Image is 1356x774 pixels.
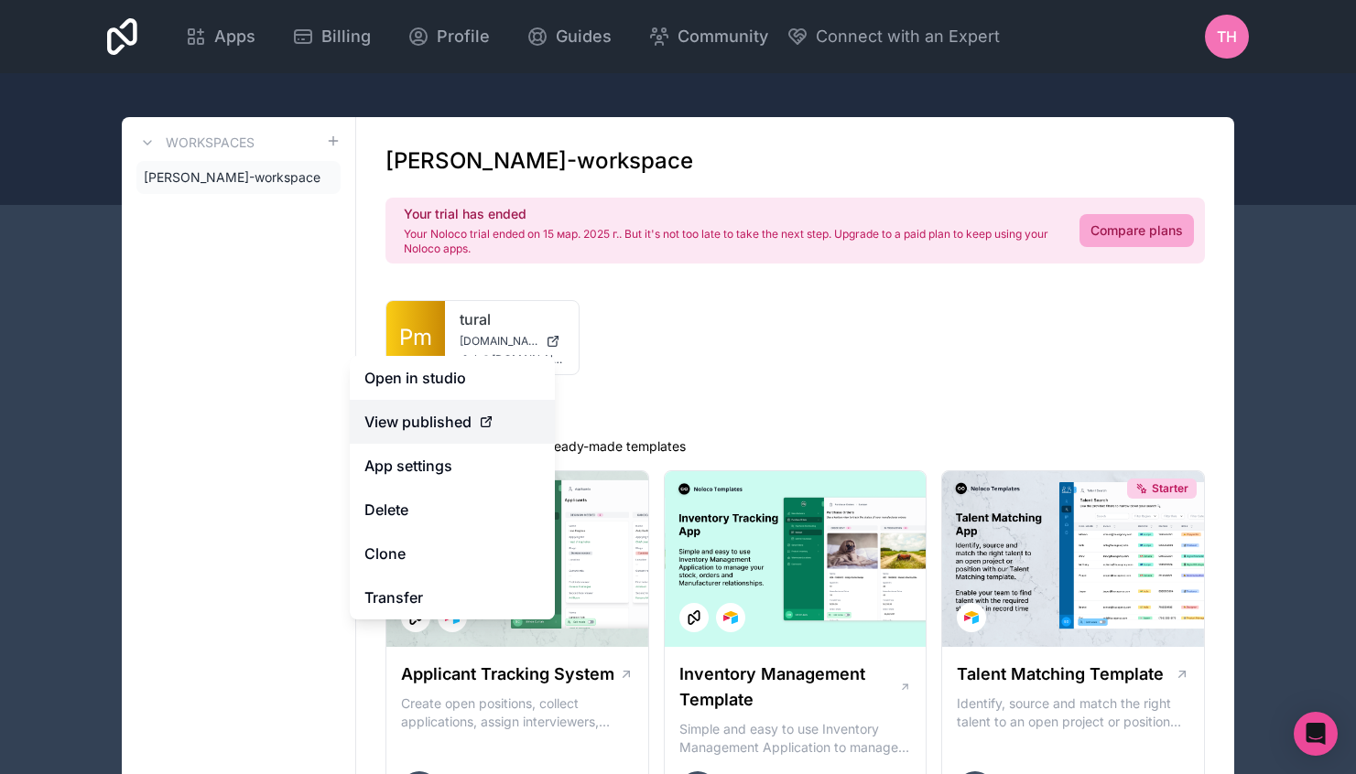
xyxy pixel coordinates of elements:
span: Guides [556,24,612,49]
span: View published [364,411,472,433]
a: Profile [393,16,504,57]
a: Community [634,16,783,57]
a: Workspaces [136,132,255,154]
h1: Applicant Tracking System [401,661,614,687]
img: Airtable Logo [964,610,979,625]
span: h@[DOMAIN_NAME] [474,352,564,367]
a: Pm [386,301,445,374]
a: Compare plans [1079,214,1194,247]
p: Your Noloco trial ended on 15 мар. 2025 г.. But it's not too late to take the next step. Upgrade ... [404,227,1058,256]
span: [DOMAIN_NAME] [460,334,538,349]
a: View published [350,400,555,444]
a: Transfer [350,575,555,619]
span: Pm [399,323,432,352]
button: Delete [350,488,555,532]
a: [PERSON_NAME]-workspace [136,161,341,194]
p: Simple and easy to use Inventory Management Application to manage your stock, orders and Manufact... [679,720,912,757]
h1: Templates [385,404,1205,434]
h2: Your trial has ended [404,205,1058,223]
h1: [PERSON_NAME]-workspace [385,146,693,176]
span: TH [1217,26,1237,48]
p: Create open positions, collect applications, assign interviewers, centralise candidate feedback a... [401,694,634,731]
span: [PERSON_NAME]-workspace [144,168,320,187]
img: Airtable Logo [723,610,738,625]
a: Open in studio [350,356,555,400]
a: Apps [170,16,270,57]
a: Clone [350,532,555,575]
a: App settings [350,444,555,488]
h3: Workspaces [166,134,255,152]
span: Starter [1152,481,1188,496]
span: Profile [437,24,490,49]
div: Open Intercom Messenger [1294,712,1338,756]
span: Apps [214,24,255,49]
p: Identify, source and match the right talent to an open project or position with our Talent Matchi... [957,694,1189,731]
h1: Talent Matching Template [957,661,1164,687]
a: tural [460,308,564,330]
h1: Inventory Management Template [679,661,899,713]
span: Connect with an Expert [816,24,1000,49]
a: Billing [277,16,385,57]
p: Get started with one of our ready-made templates [385,437,1205,456]
a: [DOMAIN_NAME] [460,334,564,349]
span: Billing [321,24,371,49]
a: Guides [512,16,626,57]
span: Community [678,24,768,49]
button: Connect with an Expert [786,24,1000,49]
